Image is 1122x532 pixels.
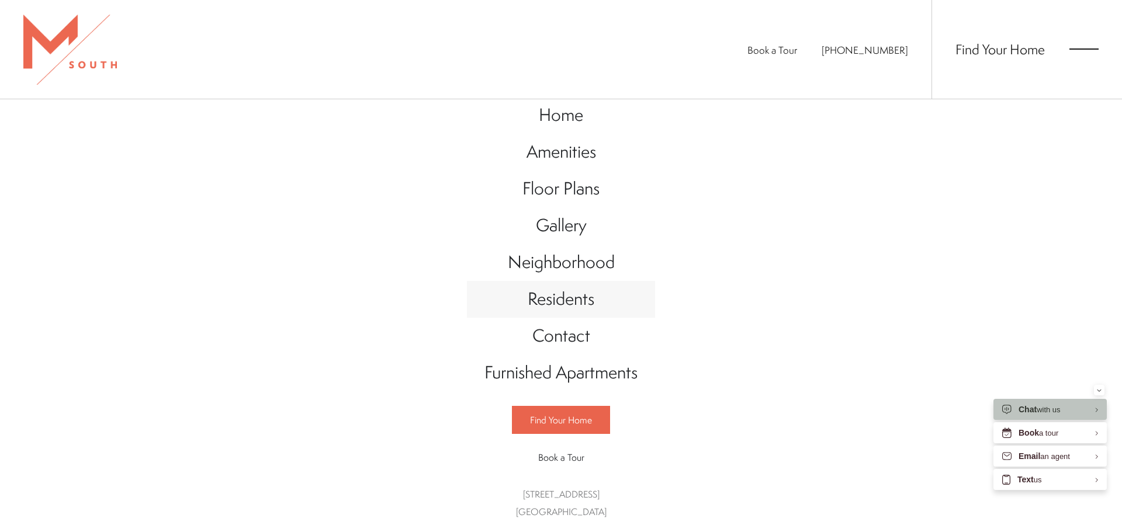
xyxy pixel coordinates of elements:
[527,140,596,164] span: Amenities
[484,360,638,384] span: Furnished Apartments
[508,250,615,274] span: Neighborhood
[467,354,655,391] a: Go to Furnished Apartments (opens in a new tab)
[536,213,587,237] span: Gallery
[467,244,655,281] a: Go to Neighborhood
[955,40,1045,58] a: Find Your Home
[538,451,584,464] span: Book a Tour
[532,324,590,347] span: Contact
[467,97,655,134] a: Go to Home
[522,176,600,200] span: Floor Plans
[528,287,594,311] span: Residents
[23,15,117,85] img: MSouth
[747,43,797,57] a: Book a Tour
[467,85,655,532] div: Main
[467,318,655,354] a: Go to Contact
[467,281,655,318] a: Go to Residents
[516,488,607,518] a: Get Directions to 5110 South Manhattan Avenue Tampa, FL 33611
[512,406,610,434] a: Find Your Home
[467,134,655,171] a: Go to Amenities
[822,43,908,57] span: [PHONE_NUMBER]
[467,171,655,207] a: Go to Floor Plans
[539,103,583,127] span: Home
[512,444,610,471] a: Book a Tour
[530,413,592,426] span: Find Your Home
[1069,44,1099,54] button: Open Menu
[822,43,908,57] a: Call Us at 813-570-8014
[467,207,655,244] a: Go to Gallery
